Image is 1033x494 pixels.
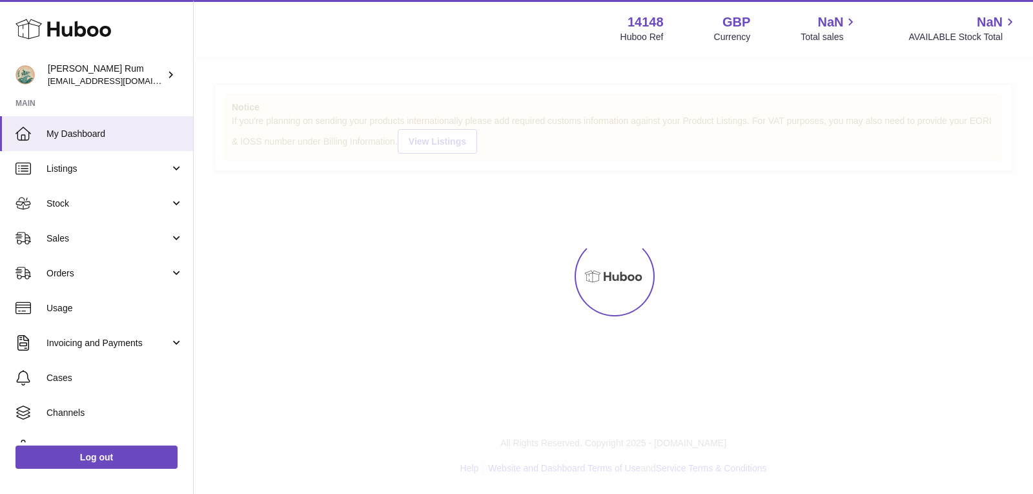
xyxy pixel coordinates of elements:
[46,198,170,210] span: Stock
[46,442,183,454] span: Settings
[46,302,183,314] span: Usage
[817,14,843,31] span: NaN
[801,31,858,43] span: Total sales
[628,14,664,31] strong: 14148
[46,163,170,175] span: Listings
[46,337,170,349] span: Invoicing and Payments
[15,65,35,85] img: mail@bartirum.wales
[46,372,183,384] span: Cases
[801,14,858,43] a: NaN Total sales
[15,446,178,469] a: Log out
[46,128,183,140] span: My Dashboard
[46,232,170,245] span: Sales
[714,31,751,43] div: Currency
[908,31,1018,43] span: AVAILABLE Stock Total
[722,14,750,31] strong: GBP
[620,31,664,43] div: Huboo Ref
[48,76,190,86] span: [EMAIL_ADDRESS][DOMAIN_NAME]
[48,63,164,87] div: [PERSON_NAME] Rum
[46,407,183,419] span: Channels
[908,14,1018,43] a: NaN AVAILABLE Stock Total
[977,14,1003,31] span: NaN
[46,267,170,280] span: Orders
